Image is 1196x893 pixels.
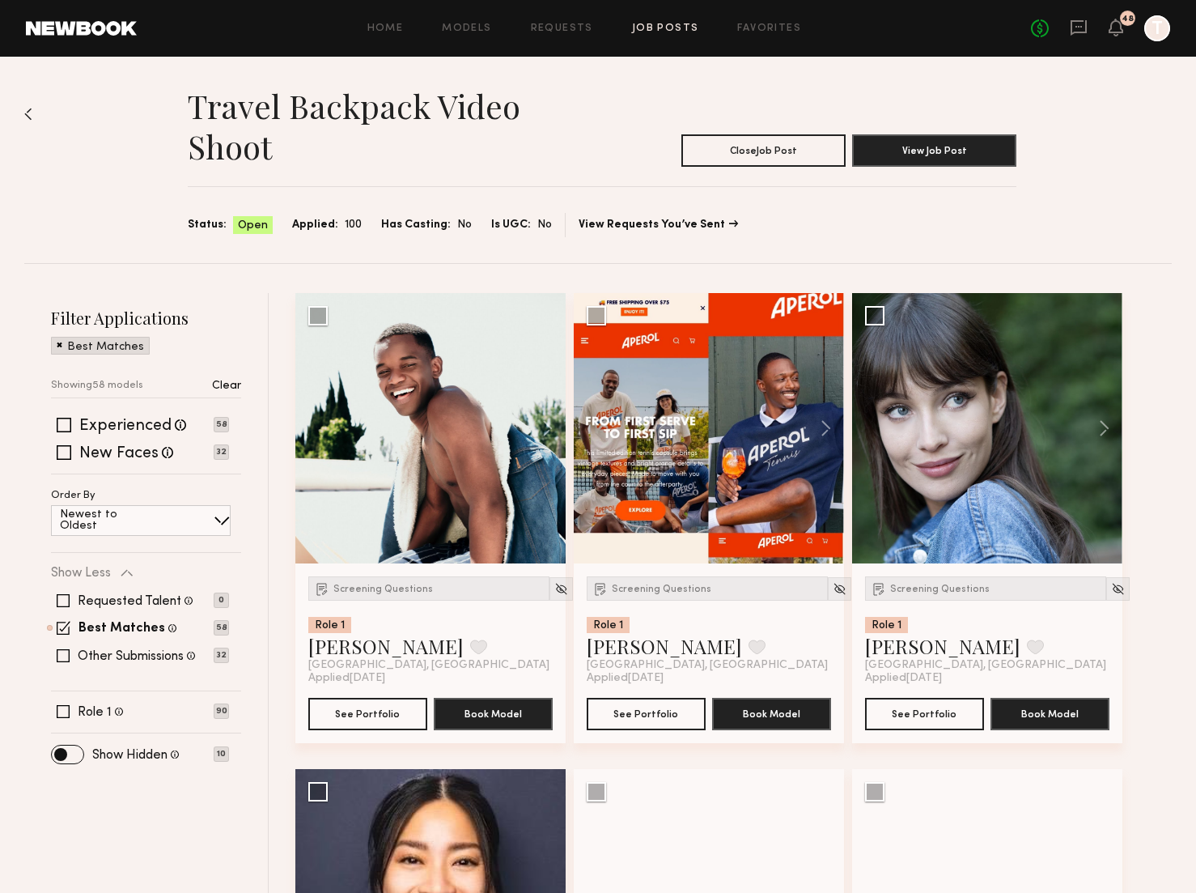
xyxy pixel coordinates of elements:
span: Screening Questions [612,585,711,594]
span: [GEOGRAPHIC_DATA], [GEOGRAPHIC_DATA] [587,659,828,672]
img: Submission Icon [871,580,887,597]
a: T [1144,15,1170,41]
span: Screening Questions [333,585,433,594]
a: Job Posts [632,23,699,34]
p: 58 [214,417,229,432]
div: 48 [1122,15,1134,23]
span: [GEOGRAPHIC_DATA], [GEOGRAPHIC_DATA] [308,659,549,672]
a: Requests [531,23,593,34]
span: Is UGC: [491,216,531,234]
span: Has Casting: [381,216,451,234]
p: 10 [214,746,229,762]
p: 90 [214,704,229,719]
label: Other Submissions [78,650,184,663]
h1: Travel Backpack Video Shoot [188,86,602,167]
label: Role 1 [78,706,112,719]
button: Book Model [712,698,831,730]
button: View Job Post [852,134,1016,167]
span: Status: [188,216,227,234]
p: Show Less [51,567,111,580]
span: No [457,216,472,234]
div: Applied [DATE] [865,672,1109,685]
a: [PERSON_NAME] [865,633,1020,659]
button: See Portfolio [587,698,706,730]
img: Unhide Model [1111,582,1125,596]
p: Showing 58 models [51,381,143,391]
div: Role 1 [587,617,630,633]
label: Show Hidden [92,749,168,762]
img: Back to previous page [24,108,32,121]
a: Book Model [712,706,831,720]
span: 100 [345,216,362,234]
label: Experienced [79,419,172,435]
div: Role 1 [308,617,351,633]
img: Submission Icon [314,580,330,597]
span: Open [238,218,268,234]
button: See Portfolio [308,698,427,730]
label: New Faces [79,446,159,462]
p: 0 [214,593,229,608]
a: Favorites [737,23,801,34]
a: [PERSON_NAME] [587,633,742,659]
span: [GEOGRAPHIC_DATA], [GEOGRAPHIC_DATA] [865,659,1106,672]
button: Book Model [434,698,553,730]
span: Applied: [292,216,338,234]
p: 32 [214,648,229,663]
a: Models [442,23,491,34]
button: Book Model [990,698,1109,730]
a: Book Model [990,706,1109,720]
a: Home [367,23,404,34]
p: Order By [51,491,95,501]
a: View Requests You’ve Sent [579,219,738,231]
p: Best Matches [67,342,144,353]
div: Applied [DATE] [308,672,553,685]
div: Role 1 [865,617,908,633]
img: Submission Icon [592,580,609,597]
h2: Filter Applications [51,307,241,329]
p: 32 [214,444,229,460]
a: [PERSON_NAME] [308,633,464,659]
p: 58 [214,620,229,636]
div: Applied [DATE] [587,672,831,685]
p: Clear [212,381,241,392]
span: No [537,216,552,234]
button: CloseJob Post [681,134,846,167]
img: Unhide Model [833,582,846,596]
a: Book Model [434,706,553,720]
label: Best Matches [78,623,165,636]
button: See Portfolio [865,698,984,730]
span: Screening Questions [890,585,990,594]
p: Newest to Oldest [60,509,156,532]
label: Requested Talent [78,595,181,608]
img: Unhide Model [554,582,568,596]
